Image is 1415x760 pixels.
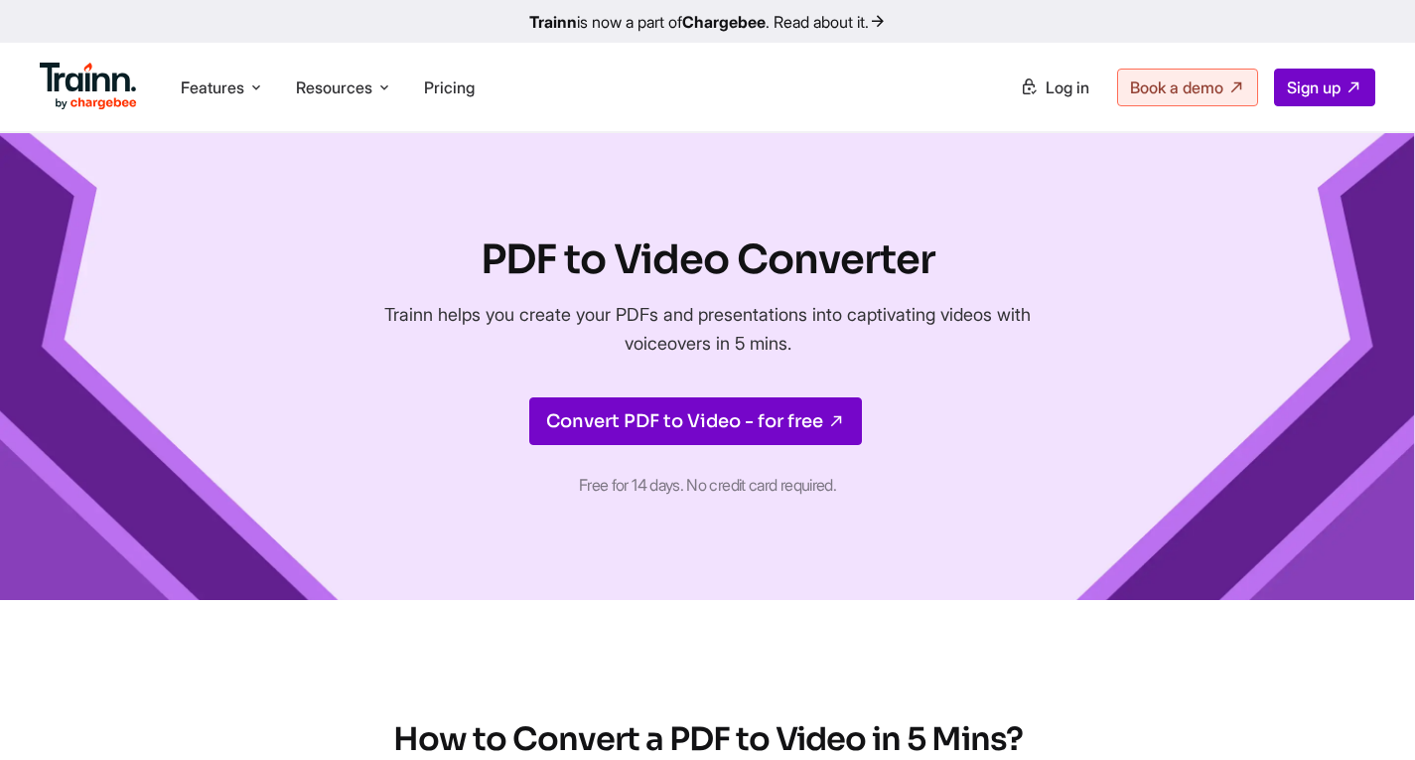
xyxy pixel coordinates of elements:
[1130,77,1223,97] span: Book a demo
[375,232,1041,288] h1: PDF to Video Converter
[375,300,1041,358] p: Trainn helps you create your PDFs and presentations into captivating videos with voiceovers in 5 ...
[1117,69,1258,106] a: Book a demo
[375,469,1041,501] p: Free for 14 days. No credit card required.
[1287,77,1341,97] span: Sign up
[424,77,475,97] a: Pricing
[181,76,244,98] span: Features
[1274,69,1375,106] a: Sign up
[682,12,766,32] b: Chargebee
[296,76,372,98] span: Resources
[529,397,862,445] a: Convert PDF to Video - for free
[529,12,577,32] b: Trainn
[1046,77,1089,97] span: Log in
[1008,70,1101,105] a: Log in
[40,63,137,110] img: Trainn Logo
